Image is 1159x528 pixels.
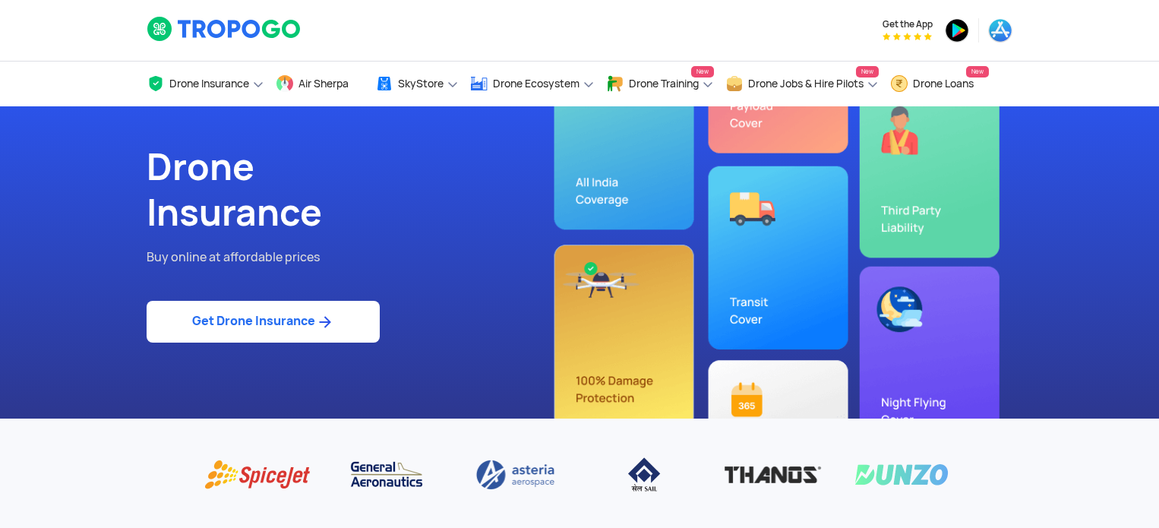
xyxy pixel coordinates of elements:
span: Drone Jobs & Hire Pilots [748,77,864,90]
span: New [966,66,989,77]
a: Air Sherpa [276,62,364,106]
span: Drone Training [629,77,699,90]
img: Asteria aerospace [463,457,569,493]
img: Dunzo [848,457,955,493]
span: Drone Insurance [169,77,249,90]
img: App Raking [883,33,932,40]
span: New [691,66,714,77]
span: Air Sherpa [298,77,349,90]
a: Drone Insurance [147,62,264,106]
img: ic_appstore.png [988,18,1012,43]
a: Drone TrainingNew [606,62,714,106]
img: Thanos Technologies [720,457,826,493]
img: Spice Jet [204,457,311,493]
img: ic_playstore.png [945,18,969,43]
img: ic_arrow_forward_blue.svg [315,313,334,331]
a: Drone Jobs & Hire PilotsNew [725,62,879,106]
span: Drone Ecosystem [493,77,579,90]
a: Drone LoansNew [890,62,989,106]
a: Get Drone Insurance [147,301,380,343]
a: Drone Ecosystem [470,62,595,106]
img: IISCO Steel Plant [591,457,697,493]
span: Get the App [883,18,933,30]
span: SkyStore [398,77,444,90]
a: SkyStore [375,62,459,106]
span: Drone Loans [913,77,974,90]
h1: Drone Insurance [147,144,568,236]
span: New [856,66,879,77]
img: General Aeronautics [333,457,440,493]
img: logoHeader.svg [147,16,302,42]
p: Buy online at affordable prices [147,248,568,267]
